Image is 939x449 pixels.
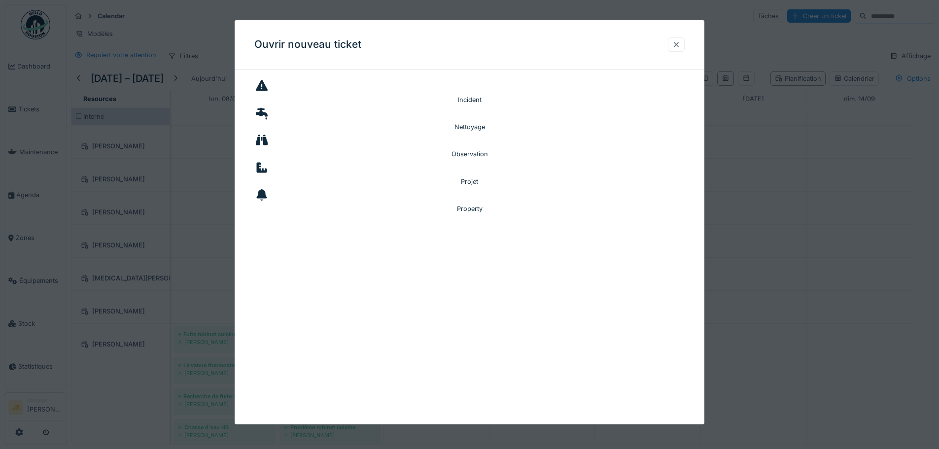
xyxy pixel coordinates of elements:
[254,177,685,186] div: Projet
[254,149,685,159] div: Observation
[254,122,685,132] div: Nettoyage
[254,204,685,213] div: Property
[254,38,361,51] h3: Ouvrir nouveau ticket
[254,95,685,104] div: Incident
